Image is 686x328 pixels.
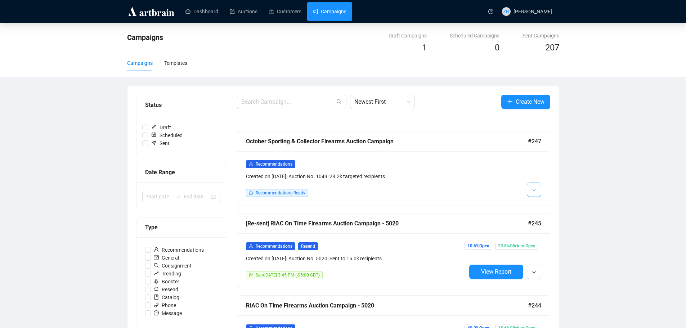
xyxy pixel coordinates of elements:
span: like [249,190,253,195]
div: Created on [DATE] | Auction No. 5020 | Sent to 15.0k recipients [246,255,466,262]
div: Sent Campaigns [523,32,559,40]
div: Type [145,223,217,232]
span: search [336,99,342,105]
span: ZB [503,8,509,15]
span: question-circle [488,9,493,14]
span: user [249,244,253,248]
span: #245 [528,219,541,228]
div: October Sporting & Collector Firearms Auction Campaign [246,137,528,146]
a: Dashboard [185,2,218,21]
span: down [532,270,536,274]
span: Recommendations [256,162,292,167]
span: down [532,188,536,192]
span: View Report [481,268,511,275]
span: General [151,254,182,262]
a: [Re-sent] RIAC On Time Firearms Auction Campaign - 5020#245userRecommendationsResendCreated on [D... [237,213,550,288]
span: Catalog [151,293,182,301]
div: Scheduled Campaigns [450,32,499,40]
span: Newest First [354,95,411,109]
span: rise [154,271,159,276]
span: 0 [495,42,499,53]
a: Auctions [230,2,257,21]
input: Search Campaign... [241,98,335,106]
span: Resend [298,242,318,250]
button: View Report [469,265,523,279]
span: rocket [154,279,159,284]
span: 207 [545,42,559,53]
div: [Re-sent] RIAC On Time Firearms Auction Campaign - 5020 [246,219,528,228]
span: mail [154,255,159,260]
a: October Sporting & Collector Firearms Auction Campaign#247userRecommendationsCreated on [DATE]| A... [237,131,550,206]
span: 1 [422,42,427,53]
div: Draft Campaigns [389,32,427,40]
span: to [175,194,181,199]
a: Campaigns [313,2,346,21]
span: search [154,263,159,268]
span: 10.6% Open [465,242,492,250]
span: Draft [148,123,174,131]
img: logo [127,6,175,17]
span: plus [507,99,513,104]
div: Campaigns [127,59,153,67]
span: Campaigns [127,33,163,42]
span: #247 [528,137,541,146]
span: Sent [148,139,172,147]
div: Created on [DATE] | Auction No. 1049 | 28.2k targeted recipients [246,172,466,180]
span: Trending [151,270,184,278]
span: Scheduled [148,131,185,139]
span: Resend [151,286,181,293]
span: user [249,162,253,166]
span: Message [151,309,185,317]
span: 23.5% Click to Open [495,242,538,250]
span: Recommendations Ready [256,190,305,196]
span: phone [154,302,159,307]
a: Customers [269,2,301,21]
span: Booster [151,278,182,286]
span: Consignment [151,262,194,270]
span: Recommendations [151,246,207,254]
span: Sent [DATE] 3:45 PM (-05:00 CDT) [256,273,320,278]
span: message [154,310,159,315]
div: Templates [164,59,187,67]
button: Create New [501,95,550,109]
span: Phone [151,301,179,309]
span: send [249,273,253,277]
span: #244 [528,301,541,310]
span: [PERSON_NAME] [514,9,552,14]
span: retweet [154,287,159,292]
span: user [154,247,159,252]
input: End date [184,193,209,201]
span: book [154,295,159,300]
div: Status [145,100,217,109]
div: RIAC On Time Firearms Auction Campaign - 5020 [246,301,528,310]
span: swap-right [175,194,181,199]
span: Create New [516,97,544,106]
span: Recommendations [256,244,292,249]
input: Start date [147,193,172,201]
div: Date Range [145,168,217,177]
